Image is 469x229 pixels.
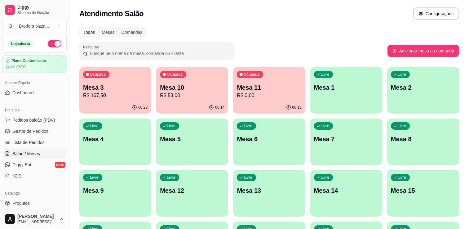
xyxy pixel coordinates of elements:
[90,72,106,77] p: Ocupada
[12,139,45,146] span: Lista de Pedidos
[160,83,224,92] p: Mesa 10
[17,5,64,10] span: Diggy
[387,119,459,165] button: LivreMesa 8
[79,170,151,217] button: LivreMesa 9
[2,88,67,98] a: Dashboard
[88,50,231,56] input: Pesquisar
[12,200,30,206] span: Produtos
[2,160,67,170] a: Diggy Botnovo
[12,90,34,96] span: Dashboard
[79,67,151,114] button: OcupadaMesa 3R$ 167,5000:23
[233,119,305,165] button: LivreMesa 6
[90,123,99,128] p: Livre
[79,9,144,19] h2: Atendimento Salão
[2,188,67,198] div: Catálogo
[8,40,33,47] div: Loja aberta
[2,126,67,136] a: Gestor de Pedidos
[310,119,382,165] button: LivreMesa 7
[387,170,459,217] button: LivreMesa 15
[233,170,305,217] button: LivreMesa 13
[398,175,406,180] p: Livre
[244,175,252,180] p: Livre
[12,173,21,179] span: KDS
[83,92,148,99] p: R$ 167,50
[244,72,259,77] p: Ocupada
[321,123,330,128] p: Livre
[237,186,301,195] p: Mesa 13
[391,83,455,92] p: Mesa 2
[83,44,102,50] label: Pesquisar
[237,92,301,99] p: R$ 0,00
[80,28,98,37] div: Todos
[2,105,67,115] div: Dia a dia
[314,83,378,92] p: Mesa 1
[2,115,67,125] button: Pedidos balcão (PDV)
[90,175,99,180] p: Livre
[391,135,455,143] p: Mesa 8
[12,150,40,157] span: Salão / Mesas
[2,198,67,208] a: Produtos
[398,72,406,77] p: Livre
[237,83,301,92] p: Mesa 11
[2,78,67,88] div: Acesso Rápido
[167,72,183,77] p: Ocupada
[391,186,455,195] p: Mesa 15
[160,135,224,143] p: Mesa 5
[244,123,252,128] p: Livre
[167,123,175,128] p: Livre
[83,186,148,195] p: Mesa 9
[118,28,146,37] div: Comandas
[17,10,64,15] span: Sistema de Gestão
[98,28,118,37] div: Mesas
[2,212,67,227] button: [PERSON_NAME][EMAIL_ADDRESS][DOMAIN_NAME]
[156,67,228,114] button: OcupadaMesa 10R$ 53,0000:14
[11,59,46,63] article: Plano Customizado
[83,83,148,92] p: Mesa 3
[387,45,459,57] button: Adicionar mesa ou comanda
[413,7,459,20] button: Configurações
[12,162,31,168] span: Diggy Bot
[8,23,14,29] span: B
[2,2,67,17] a: DiggySistema de Gestão
[310,67,382,114] button: LivreMesa 1
[167,175,175,180] p: Livre
[314,186,378,195] p: Mesa 14
[314,135,378,143] p: Mesa 7
[2,171,67,181] a: KDS
[321,175,330,180] p: Livre
[138,105,148,110] p: 00:23
[215,105,224,110] p: 00:14
[160,92,224,99] p: R$ 53,00
[79,119,151,165] button: LivreMesa 4
[160,186,224,195] p: Mesa 12
[292,105,302,110] p: 00:13
[12,128,48,134] span: Gestor de Pedidos
[237,135,301,143] p: Mesa 6
[17,214,57,219] span: [PERSON_NAME]
[83,135,148,143] p: Mesa 4
[310,170,382,217] button: LivreMesa 14
[233,67,305,114] button: OcupadaMesa 11R$ 0,0000:13
[2,149,67,159] a: Salão / Mesas
[2,20,67,32] button: Select a team
[156,119,228,165] button: LivreMesa 5
[156,170,228,217] button: LivreMesa 12
[12,117,55,123] span: Pedidos balcão (PDV)
[19,23,49,29] div: Broders pizza ...
[398,123,406,128] p: Livre
[387,67,459,114] button: LivreMesa 2
[48,40,61,47] button: Alterar Status
[2,55,67,73] a: Plano Customizadoaté 05/09
[321,72,330,77] p: Livre
[17,219,57,224] span: [EMAIL_ADDRESS][DOMAIN_NAME]
[2,137,67,147] a: Lista de Pedidos
[10,65,26,70] article: até 05/09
